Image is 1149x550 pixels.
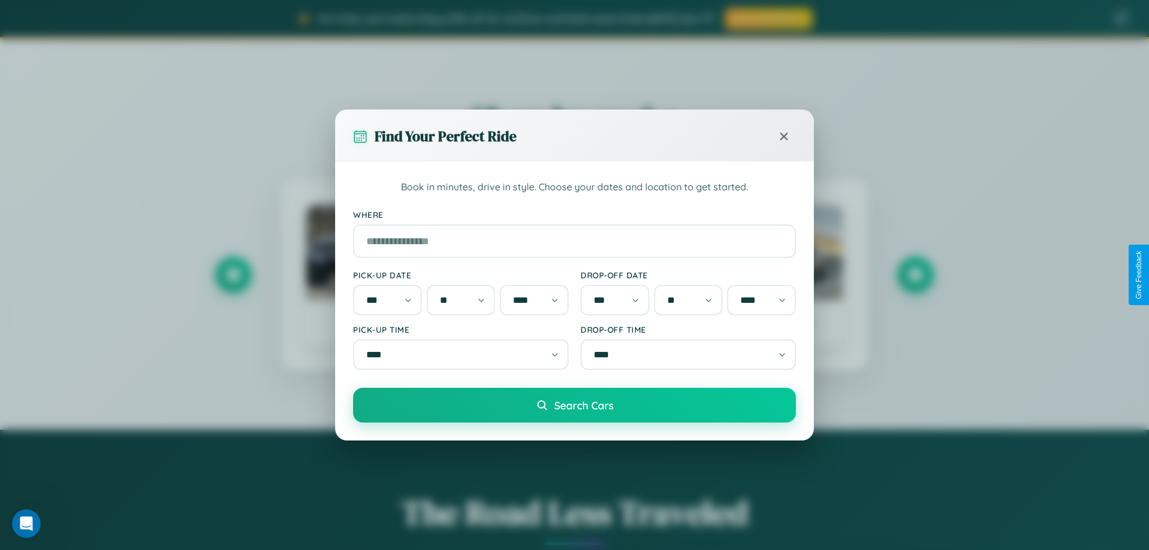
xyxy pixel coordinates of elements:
label: Drop-off Time [580,324,796,335]
label: Where [353,209,796,220]
label: Pick-up Time [353,324,569,335]
label: Drop-off Date [580,270,796,280]
span: Search Cars [554,399,613,412]
h3: Find Your Perfect Ride [375,126,516,146]
button: Search Cars [353,388,796,423]
p: Book in minutes, drive in style. Choose your dates and location to get started. [353,180,796,195]
label: Pick-up Date [353,270,569,280]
